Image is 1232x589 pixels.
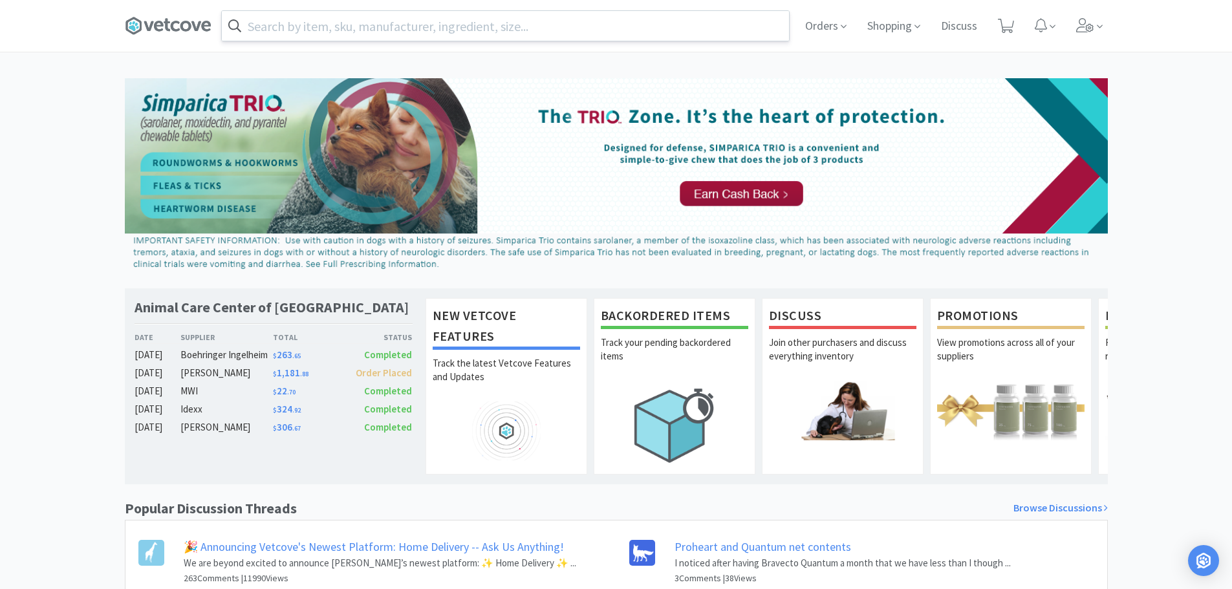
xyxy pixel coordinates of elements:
[675,555,1011,571] p: I noticed after having Bravecto Quantum a month that we have less than I though ...
[180,365,273,381] div: [PERSON_NAME]
[180,402,273,417] div: Idexx
[273,367,308,379] span: 1,181
[135,383,181,399] div: [DATE]
[433,402,580,460] img: hero_feature_roadmap.png
[273,421,301,433] span: 306
[273,385,296,397] span: 22
[273,331,343,343] div: Total
[364,348,412,361] span: Completed
[184,539,564,554] a: 🎉 Announcing Vetcove's Newest Platform: Home Delivery -- Ask Us Anything!
[601,305,748,329] h1: Backordered Items
[184,555,576,571] p: We are beyond excited to announce [PERSON_NAME]’s newest platform: ✨ Home Delivery ✨ ...
[125,78,1108,275] img: d2d77c193a314c21b65cb967bbf24cd3_44.png
[135,402,181,417] div: [DATE]
[1188,545,1219,576] div: Open Intercom Messenger
[273,424,277,433] span: $
[273,406,277,414] span: $
[135,298,409,317] h1: Animal Care Center of [GEOGRAPHIC_DATA]
[273,370,277,378] span: $
[300,370,308,378] span: . 88
[601,381,748,469] img: hero_backorders.png
[135,347,413,363] a: [DATE]Boehringer Ingelheim$263.65Completed
[135,383,413,399] a: [DATE]MWI$22.70Completed
[936,21,982,32] a: Discuss
[273,348,301,361] span: 263
[180,331,273,343] div: Supplier
[433,305,580,350] h1: New Vetcove Features
[135,347,181,363] div: [DATE]
[769,381,916,440] img: hero_discuss.png
[292,406,301,414] span: . 92
[125,497,297,520] h1: Popular Discussion Threads
[135,420,181,435] div: [DATE]
[433,356,580,402] p: Track the latest Vetcove Features and Updates
[135,402,413,417] a: [DATE]Idexx$324.92Completed
[364,385,412,397] span: Completed
[292,352,301,360] span: . 65
[222,11,789,41] input: Search by item, sku, manufacturer, ingredient, size...
[769,305,916,329] h1: Discuss
[180,347,273,363] div: Boehringer Ingelheim
[135,420,413,435] a: [DATE][PERSON_NAME]$306.67Completed
[273,403,301,415] span: 324
[287,388,296,396] span: . 70
[180,383,273,399] div: MWI
[343,331,413,343] div: Status
[675,539,851,554] a: Proheart and Quantum net contents
[930,298,1092,474] a: PromotionsView promotions across all of your suppliers
[769,336,916,381] p: Join other purchasers and discuss everything inventory
[364,403,412,415] span: Completed
[356,367,412,379] span: Order Placed
[292,424,301,433] span: . 67
[937,305,1085,329] h1: Promotions
[594,298,755,474] a: Backordered ItemsTrack your pending backordered items
[184,571,576,585] h6: 263 Comments | 11990 Views
[601,336,748,381] p: Track your pending backordered items
[675,571,1011,585] h6: 3 Comments | 38 Views
[135,365,181,381] div: [DATE]
[364,421,412,433] span: Completed
[135,331,181,343] div: Date
[135,365,413,381] a: [DATE][PERSON_NAME]$1,181.88Order Placed
[273,388,277,396] span: $
[937,381,1085,440] img: hero_promotions.png
[937,336,1085,381] p: View promotions across all of your suppliers
[1013,500,1108,517] a: Browse Discussions
[180,420,273,435] div: [PERSON_NAME]
[426,298,587,474] a: New Vetcove FeaturesTrack the latest Vetcove Features and Updates
[762,298,924,474] a: DiscussJoin other purchasers and discuss everything inventory
[273,352,277,360] span: $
